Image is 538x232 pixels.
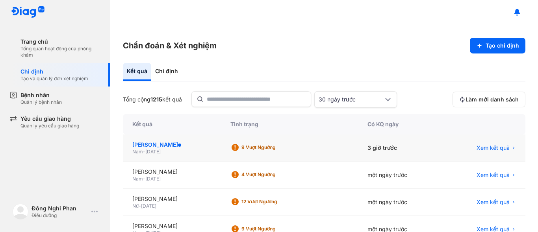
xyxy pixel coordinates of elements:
h3: Chẩn đoán & Xét nghiệm [123,40,217,51]
div: 4 Vượt ngưỡng [241,171,304,178]
span: - [139,203,141,209]
div: một ngày trước [358,189,442,216]
div: Tổng cộng kết quả [123,96,182,103]
div: Chỉ định [20,68,88,75]
img: logo [13,204,28,219]
div: [PERSON_NAME] [132,168,211,176]
span: [DATE] [141,203,156,209]
button: Tạo chỉ định [470,38,525,53]
button: Làm mới danh sách [453,92,525,107]
div: Trang chủ [20,38,101,46]
div: Đông Nghi Phan [32,204,88,212]
span: Xem kết quả [477,144,510,152]
span: - [143,149,145,155]
div: Quản lý yêu cầu giao hàng [20,123,79,129]
div: [PERSON_NAME] [132,195,211,203]
div: 9 Vượt ngưỡng [241,144,304,151]
div: Quản lý bệnh nhân [20,99,62,105]
span: Nam [132,149,143,155]
span: [DATE] [145,149,161,155]
div: Chỉ định [151,63,182,81]
div: 9 Vượt ngưỡng [241,226,304,232]
div: Kết quả [123,63,151,81]
div: Tạo và quản lý đơn xét nghiệm [20,75,88,82]
span: Xem kết quả [477,198,510,206]
div: một ngày trước [358,162,442,189]
div: Bệnh nhân [20,91,62,99]
div: 30 ngày trước [319,96,383,103]
span: Nam [132,176,143,182]
span: Làm mới danh sách [466,96,519,103]
span: [DATE] [145,176,161,182]
div: 3 giờ trước [358,134,442,162]
div: [PERSON_NAME] [132,141,211,149]
div: 12 Vượt ngưỡng [241,199,304,205]
span: - [143,176,145,182]
div: Điều dưỡng [32,212,88,219]
div: Yêu cầu giao hàng [20,115,79,123]
span: Nữ [132,203,139,209]
div: Có KQ ngày [358,114,442,134]
span: Xem kết quả [477,171,510,179]
div: Kết quả [123,114,221,134]
span: 1215 [150,96,162,103]
div: Tổng quan hoạt động của phòng khám [20,46,101,58]
div: Tình trạng [221,114,358,134]
img: logo [11,6,45,18]
div: [PERSON_NAME] [132,222,211,230]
